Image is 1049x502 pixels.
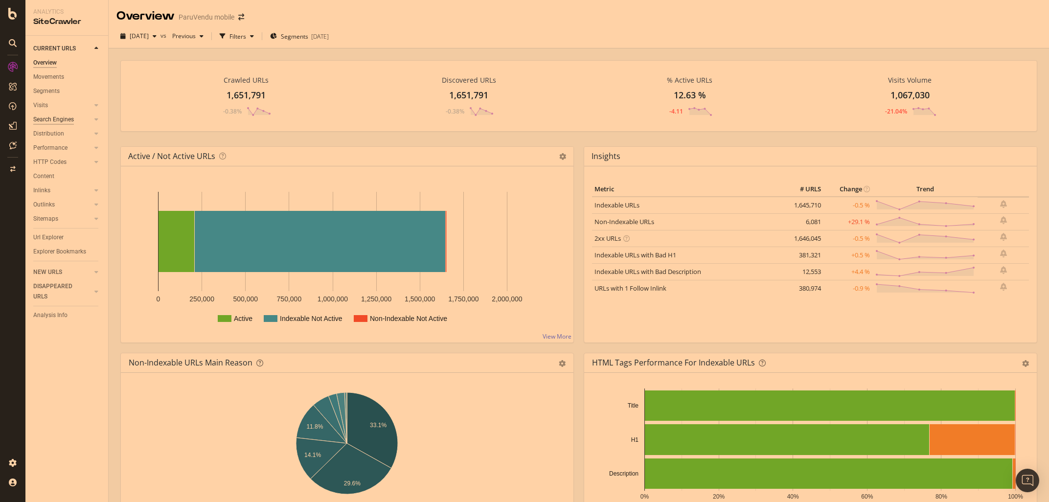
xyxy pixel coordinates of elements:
h4: Active / Not Active URLs [128,150,215,163]
td: -0.9 % [823,280,872,297]
div: arrow-right-arrow-left [238,14,244,21]
text: H1 [631,436,639,443]
div: 1,067,030 [890,89,930,102]
div: Explorer Bookmarks [33,247,86,257]
div: Performance [33,143,68,153]
a: 2xx URLs [594,234,621,243]
div: Filters [229,32,246,41]
div: bell-plus [1000,200,1007,208]
h4: Insights [592,150,620,163]
div: CURRENT URLS [33,44,76,54]
text: 2,000,000 [492,295,522,303]
td: 6,081 [784,213,823,230]
button: Previous [168,28,207,44]
text: 0% [640,493,649,500]
div: -0.38% [223,107,242,115]
a: Content [33,171,101,182]
text: 1,750,000 [448,295,479,303]
button: [DATE] [116,28,160,44]
div: Content [33,171,54,182]
text: Description [609,470,639,477]
div: 1,651,791 [449,89,488,102]
a: URLs with 1 Follow Inlink [594,284,666,293]
div: DISAPPEARED URLS [33,281,83,302]
th: # URLS [784,182,823,197]
div: Sitemaps [33,214,58,224]
div: Distribution [33,129,64,139]
div: Crawled URLs [224,75,269,85]
div: Outlinks [33,200,55,210]
div: HTML Tags Performance for Indexable URLs [592,358,755,367]
td: 381,321 [784,247,823,263]
span: Segments [281,32,308,41]
a: Overview [33,58,101,68]
text: 500,000 [233,295,258,303]
div: bell-plus [1000,283,1007,291]
a: Distribution [33,129,91,139]
td: 1,646,045 [784,230,823,247]
div: Discovered URLs [442,75,496,85]
td: 380,974 [784,280,823,297]
div: Overview [116,8,175,24]
th: Change [823,182,872,197]
div: Analytics [33,8,100,16]
a: View More [543,332,571,341]
div: Segments [33,86,60,96]
div: [DATE] [311,32,329,41]
button: Filters [216,28,258,44]
a: Outlinks [33,200,91,210]
a: Indexable URLs [594,201,639,209]
text: Active [234,315,252,322]
div: gear [559,360,566,367]
div: % Active URLs [667,75,712,85]
div: Search Engines [33,114,74,125]
div: Inlinks [33,185,50,196]
div: gear [1022,360,1029,367]
a: Visits [33,100,91,111]
text: 14.1% [304,452,321,458]
a: Indexable URLs with Bad H1 [594,251,676,259]
div: bell-plus [1000,266,1007,274]
text: 1,250,000 [361,295,391,303]
svg: A chart. [129,388,566,502]
a: Search Engines [33,114,91,125]
div: ParuVendu mobile [179,12,234,22]
text: 20% [713,493,725,500]
div: HTTP Codes [33,157,67,167]
div: 12.63 % [674,89,706,102]
text: 40% [787,493,799,500]
td: +0.5 % [823,247,872,263]
a: DISAPPEARED URLS [33,281,91,302]
text: 100% [1008,493,1023,500]
span: 2025 Sep. 12th [130,32,149,40]
text: 1,500,000 [405,295,435,303]
td: -0.5 % [823,197,872,214]
div: Movements [33,72,64,82]
div: Analysis Info [33,310,68,320]
div: NEW URLS [33,267,62,277]
th: Trend [872,182,978,197]
svg: A chart. [592,388,1029,502]
div: bell-plus [1000,250,1007,257]
text: 1,000,000 [318,295,348,303]
i: Options [559,153,566,160]
text: 60% [861,493,873,500]
a: Segments [33,86,101,96]
div: Non-Indexable URLs Main Reason [129,358,252,367]
a: Analysis Info [33,310,101,320]
div: -4.11 [669,107,683,115]
td: 12,553 [784,263,823,280]
td: 1,645,710 [784,197,823,214]
div: Open Intercom Messenger [1016,469,1039,492]
a: Explorer Bookmarks [33,247,101,257]
a: CURRENT URLS [33,44,91,54]
div: Overview [33,58,57,68]
div: bell-plus [1000,233,1007,241]
div: SiteCrawler [33,16,100,27]
div: bell-plus [1000,216,1007,224]
span: vs [160,31,168,40]
th: Metric [592,182,784,197]
a: Url Explorer [33,232,101,243]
